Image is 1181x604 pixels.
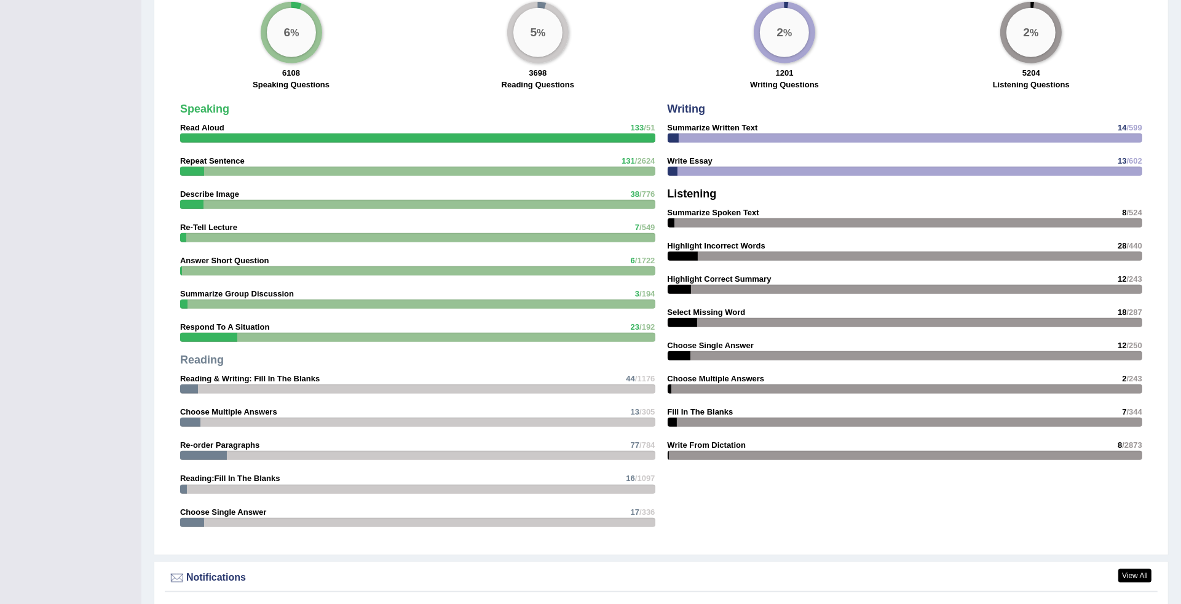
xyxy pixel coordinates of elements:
[1127,123,1142,132] span: /599
[644,123,655,132] span: /51
[180,256,269,265] strong: Answer Short Question
[180,103,229,115] strong: Speaking
[530,26,537,39] big: 5
[993,79,1070,90] label: Listening Questions
[631,507,639,517] span: 17
[668,123,758,132] strong: Summarize Written Text
[1127,308,1142,317] span: /287
[631,189,639,199] span: 38
[180,407,277,416] strong: Choose Multiple Answers
[1127,241,1142,250] span: /440
[668,188,717,200] strong: Listening
[639,289,655,298] span: /194
[283,26,290,39] big: 6
[1118,341,1126,350] span: 12
[668,103,706,115] strong: Writing
[635,256,655,265] span: /1722
[631,322,639,332] span: 23
[635,474,655,483] span: /1097
[1118,274,1126,284] span: 12
[1118,241,1126,250] span: 28
[668,440,746,450] strong: Write From Dictation
[631,407,639,416] span: 13
[639,407,655,416] span: /305
[668,308,746,317] strong: Select Missing Word
[253,79,330,90] label: Speaking Questions
[282,68,300,77] strong: 6108
[168,569,1155,587] div: Notifications
[1127,208,1142,217] span: /524
[1118,308,1126,317] span: 18
[502,79,574,90] label: Reading Questions
[1122,208,1126,217] span: 8
[180,289,294,298] strong: Summarize Group Discussion
[180,507,266,517] strong: Choose Single Answer
[1118,156,1126,165] span: 13
[639,440,655,450] span: /784
[635,374,655,383] span: /1176
[639,507,655,517] span: /336
[668,341,754,350] strong: Choose Single Answer
[1022,68,1040,77] strong: 5204
[631,440,639,450] span: 77
[180,189,239,199] strong: Describe Image
[180,474,280,483] strong: Reading:Fill In The Blanks
[1127,274,1142,284] span: /243
[639,189,655,199] span: /776
[631,123,644,132] span: 133
[668,156,713,165] strong: Write Essay
[776,68,794,77] strong: 1201
[777,26,784,39] big: 2
[180,156,245,165] strong: Repeat Sentence
[668,241,765,250] strong: Highlight Incorrect Words
[1127,407,1142,416] span: /344
[529,68,547,77] strong: 3698
[180,223,237,232] strong: Re-Tell Lecture
[1118,569,1151,582] a: View All
[1122,374,1126,383] span: 2
[750,79,819,90] label: Writing Questions
[180,322,269,332] strong: Respond To A Situation
[668,407,733,416] strong: Fill In The Blanks
[626,474,634,483] span: 16
[668,208,759,217] strong: Summarize Spoken Text
[622,156,635,165] span: 131
[631,256,635,265] span: 6
[1127,156,1142,165] span: /602
[1127,341,1142,350] span: /250
[1118,440,1122,450] span: 8
[668,274,772,284] strong: Highlight Correct Summary
[635,156,655,165] span: /2624
[635,223,639,232] span: 7
[1024,26,1030,39] big: 2
[1118,123,1126,132] span: 14
[267,8,316,57] div: %
[1127,374,1142,383] span: /243
[760,8,809,57] div: %
[180,354,224,366] strong: Reading
[1122,440,1142,450] span: /2873
[639,223,655,232] span: /549
[635,289,639,298] span: 3
[668,374,765,383] strong: Choose Multiple Answers
[1122,407,1126,416] span: 7
[639,322,655,332] span: /192
[180,440,259,450] strong: Re-order Paragraphs
[513,8,563,57] div: %
[180,374,320,383] strong: Reading & Writing: Fill In The Blanks
[180,123,224,132] strong: Read Aloud
[1006,8,1056,57] div: %
[626,374,634,383] span: 44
